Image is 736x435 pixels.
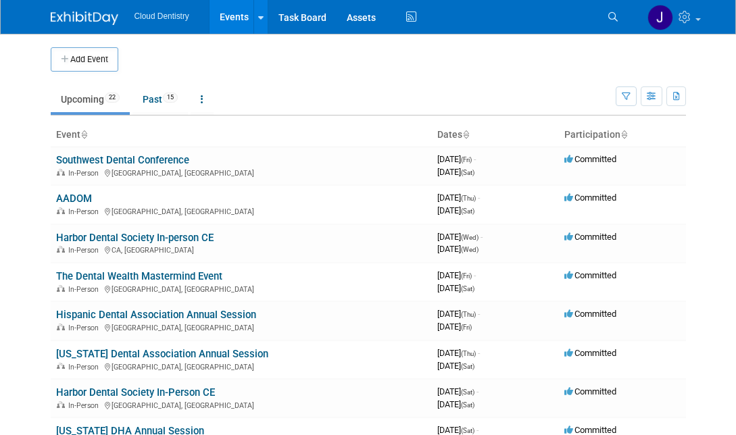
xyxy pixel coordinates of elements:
[437,205,474,215] span: [DATE]
[564,270,616,280] span: Committed
[68,169,103,178] span: In-Person
[56,193,92,205] a: AADOM
[56,361,426,372] div: [GEOGRAPHIC_DATA], [GEOGRAPHIC_DATA]
[68,246,103,255] span: In-Person
[56,399,426,410] div: [GEOGRAPHIC_DATA], [GEOGRAPHIC_DATA]
[437,283,474,293] span: [DATE]
[56,270,222,282] a: The Dental Wealth Mastermind Event
[461,388,474,396] span: (Sat)
[68,285,103,294] span: In-Person
[478,348,480,358] span: -
[461,324,472,331] span: (Fri)
[51,47,118,72] button: Add Event
[461,272,472,280] span: (Fri)
[474,154,476,164] span: -
[437,322,472,332] span: [DATE]
[56,309,256,321] a: Hispanic Dental Association Annual Session
[461,363,474,370] span: (Sat)
[437,348,480,358] span: [DATE]
[478,193,480,203] span: -
[56,348,268,360] a: [US_STATE] Dental Association Annual Session
[56,244,426,255] div: CA, [GEOGRAPHIC_DATA]
[437,232,483,242] span: [DATE]
[478,309,480,319] span: -
[437,154,476,164] span: [DATE]
[437,386,479,396] span: [DATE]
[462,129,469,140] a: Sort by Start Date
[80,129,87,140] a: Sort by Event Name
[564,309,616,319] span: Committed
[474,270,476,280] span: -
[68,324,103,332] span: In-Person
[163,93,178,103] span: 15
[461,350,476,357] span: (Thu)
[437,167,474,177] span: [DATE]
[105,93,120,103] span: 22
[461,169,474,176] span: (Sat)
[68,207,103,216] span: In-Person
[461,285,474,292] span: (Sat)
[476,425,479,435] span: -
[437,361,474,371] span: [DATE]
[437,309,480,319] span: [DATE]
[620,129,627,140] a: Sort by Participation Type
[57,363,65,369] img: In-Person Event
[57,401,65,408] img: In-Person Event
[432,124,559,147] th: Dates
[437,270,476,280] span: [DATE]
[461,207,474,215] span: (Sat)
[564,425,616,435] span: Committed
[68,363,103,372] span: In-Person
[56,167,426,178] div: [GEOGRAPHIC_DATA], [GEOGRAPHIC_DATA]
[51,124,432,147] th: Event
[437,425,479,435] span: [DATE]
[461,311,476,318] span: (Thu)
[57,285,65,292] img: In-Person Event
[132,86,188,112] a: Past15
[56,154,189,166] a: Southwest Dental Conference
[461,156,472,163] span: (Fri)
[564,386,616,396] span: Committed
[481,232,483,242] span: -
[461,234,479,241] span: (Wed)
[647,5,673,30] img: Jessica Estrada
[57,169,65,176] img: In-Person Event
[56,205,426,216] div: [GEOGRAPHIC_DATA], [GEOGRAPHIC_DATA]
[51,86,130,112] a: Upcoming22
[564,232,616,242] span: Committed
[564,348,616,358] span: Committed
[57,324,65,330] img: In-Person Event
[437,193,480,203] span: [DATE]
[51,11,118,25] img: ExhibitDay
[134,11,189,21] span: Cloud Dentistry
[559,124,686,147] th: Participation
[437,244,479,254] span: [DATE]
[68,401,103,410] span: In-Person
[57,246,65,253] img: In-Person Event
[461,427,474,434] span: (Sat)
[56,232,214,244] a: Harbor Dental Society In-person CE
[461,195,476,202] span: (Thu)
[461,401,474,409] span: (Sat)
[56,322,426,332] div: [GEOGRAPHIC_DATA], [GEOGRAPHIC_DATA]
[564,154,616,164] span: Committed
[437,399,474,409] span: [DATE]
[56,386,215,399] a: Harbor Dental Society In-Person CE
[476,386,479,396] span: -
[56,283,426,294] div: [GEOGRAPHIC_DATA], [GEOGRAPHIC_DATA]
[564,193,616,203] span: Committed
[461,246,479,253] span: (Wed)
[57,207,65,214] img: In-Person Event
